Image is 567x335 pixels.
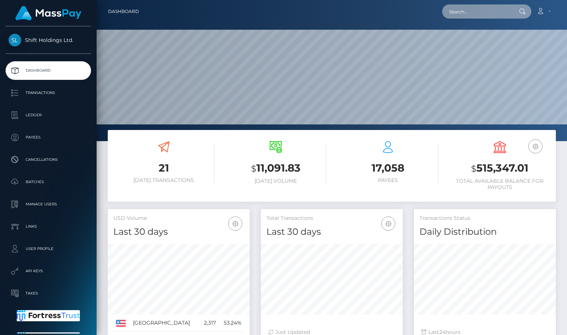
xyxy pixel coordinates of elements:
[9,199,88,210] p: Manage Users
[6,150,91,169] a: Cancellations
[113,177,214,183] h6: [DATE] Transactions
[6,84,91,102] a: Transactions
[337,161,438,175] h3: 17,058
[226,161,327,176] h3: 11,091.83
[6,240,91,258] a: User Profile
[6,106,91,124] a: Ledger
[6,217,91,236] a: Links
[251,163,256,174] small: $
[6,128,91,147] a: Payees
[450,161,551,176] h3: 515,347.01
[337,177,438,183] h6: Payees
[9,154,88,165] p: Cancellations
[419,225,550,238] h4: Daily Distribution
[6,61,91,80] a: Dashboard
[6,195,91,214] a: Manage Users
[200,315,218,332] td: 2,317
[9,34,21,46] img: Shift Holdings Ltd.
[113,215,244,222] h5: USD Volume
[9,132,88,143] p: Payees
[9,176,88,188] p: Batches
[450,178,551,191] h6: Total Available Balance for Payouts
[130,315,200,332] td: [GEOGRAPHIC_DATA]
[9,266,88,277] p: API Keys
[113,161,214,175] h3: 21
[116,320,126,326] img: US.png
[6,262,91,280] a: API Keys
[17,310,80,321] img: Fortress Trust
[266,215,397,222] h5: Total Transactions
[9,65,88,76] p: Dashboard
[6,284,91,303] a: Taxes
[6,173,91,191] a: Batches
[6,37,91,43] span: Shift Holdings Ltd.
[218,315,244,332] td: 53.24%
[9,110,88,121] p: Ledger
[9,288,88,299] p: Taxes
[9,243,88,254] p: User Profile
[108,4,139,19] a: Dashboard
[266,225,397,238] h4: Last 30 days
[442,4,512,19] input: Search...
[9,87,88,98] p: Transactions
[113,225,244,238] h4: Last 30 days
[15,6,81,20] img: MassPay Logo
[419,215,550,222] h5: Transactions Status
[226,178,327,184] h6: [DATE] Volume
[9,221,88,232] p: Links
[471,163,476,174] small: $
